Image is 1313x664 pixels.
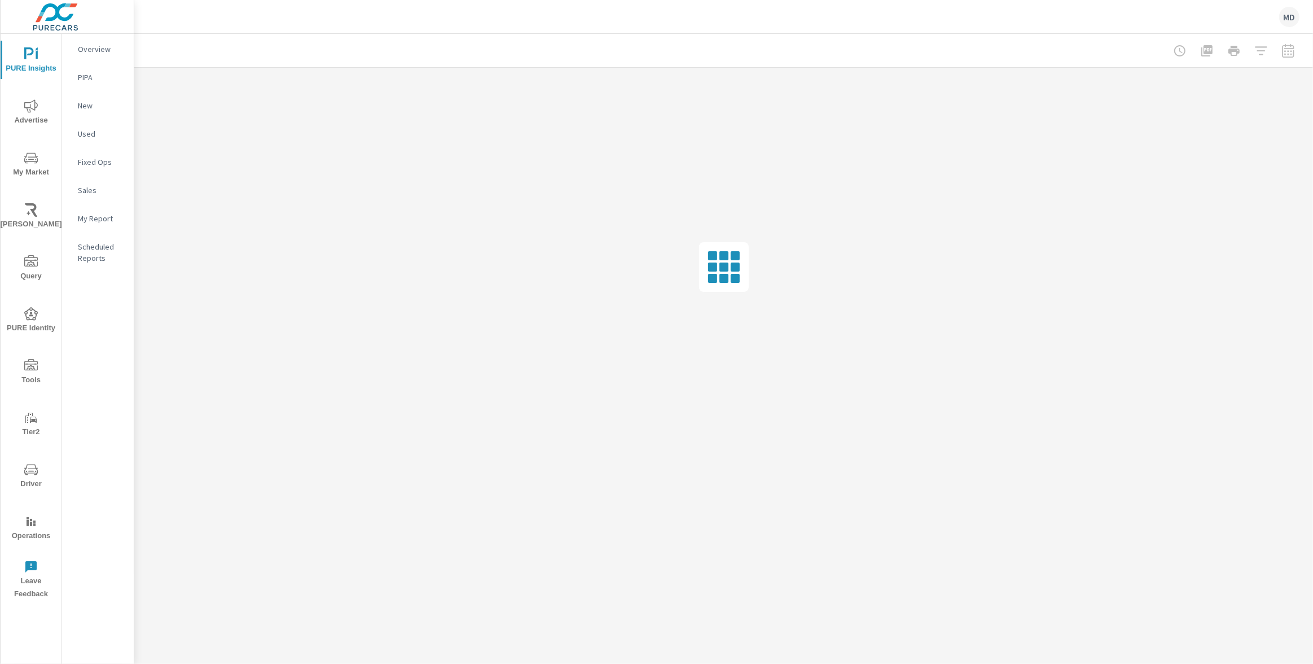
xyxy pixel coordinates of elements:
[78,156,125,168] p: Fixed Ops
[62,210,134,227] div: My Report
[78,100,125,111] p: New
[62,97,134,114] div: New
[78,241,125,264] p: Scheduled Reports
[1,34,62,605] div: nav menu
[4,359,58,387] span: Tools
[78,43,125,55] p: Overview
[4,307,58,335] span: PURE Identity
[4,255,58,283] span: Query
[78,185,125,196] p: Sales
[4,463,58,491] span: Driver
[4,203,58,231] span: [PERSON_NAME]
[4,411,58,439] span: Tier2
[4,515,58,543] span: Operations
[78,128,125,139] p: Used
[62,41,134,58] div: Overview
[62,125,134,142] div: Used
[78,72,125,83] p: PIPA
[62,182,134,199] div: Sales
[62,154,134,171] div: Fixed Ops
[1279,7,1299,27] div: MD
[4,560,58,601] span: Leave Feedback
[62,69,134,86] div: PIPA
[4,47,58,75] span: PURE Insights
[4,99,58,127] span: Advertise
[78,213,125,224] p: My Report
[62,238,134,267] div: Scheduled Reports
[4,151,58,179] span: My Market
